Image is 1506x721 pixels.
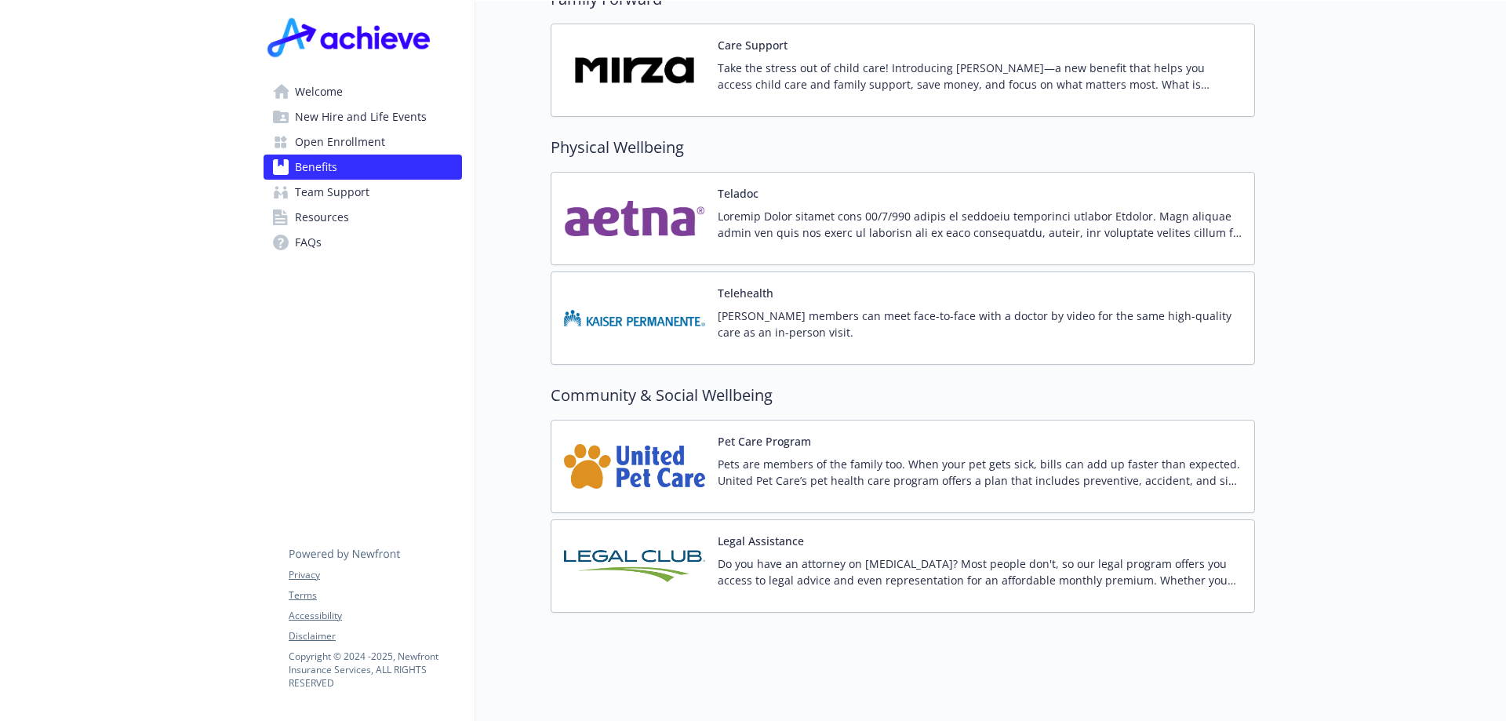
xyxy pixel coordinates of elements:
[564,433,705,500] img: United Pet Care carrier logo
[295,79,343,104] span: Welcome
[718,555,1242,588] p: Do you have an attorney on [MEDICAL_DATA]? Most people don't, so our legal program offers you acc...
[264,79,462,104] a: Welcome
[551,136,1255,159] h2: Physical Wellbeing
[289,568,461,582] a: Privacy
[289,588,461,603] a: Terms
[718,185,758,202] button: Teladoc
[718,60,1242,93] p: Take the stress out of child care! Introducing [PERSON_NAME]—a new benefit that helps you access ...
[551,384,1255,407] h2: Community & Social Wellbeing
[295,155,337,180] span: Benefits
[295,129,385,155] span: Open Enrollment
[289,629,461,643] a: Disclaimer
[289,609,461,623] a: Accessibility
[295,230,322,255] span: FAQs
[264,230,462,255] a: FAQs
[718,37,788,53] button: Care Support
[718,208,1242,241] p: Loremip Dolor sitamet cons 00/7/990 adipis el seddoeiu temporinci utlabor Etdolor. Magn aliquae a...
[264,104,462,129] a: New Hire and Life Events
[718,285,773,301] button: Telehealth
[564,185,705,252] img: Aetna Inc carrier logo
[295,205,349,230] span: Resources
[564,37,705,104] img: HeyMirza, Inc. carrier logo
[264,155,462,180] a: Benefits
[718,533,804,549] button: Legal Assistance
[289,650,461,690] p: Copyright © 2024 - 2025 , Newfront Insurance Services, ALL RIGHTS RESERVED
[264,205,462,230] a: Resources
[295,104,427,129] span: New Hire and Life Events
[264,129,462,155] a: Open Enrollment
[718,456,1242,489] p: Pets are members of the family too. When your pet gets sick, bills can add up faster than expecte...
[718,308,1242,340] p: [PERSON_NAME] members can meet face-to-face with a doctor by video for the same high-quality care...
[564,285,705,351] img: Kaiser Permanente Insurance Company carrier logo
[264,180,462,205] a: Team Support
[564,533,705,599] img: Legal Club of America carrier logo
[718,433,811,450] button: Pet Care Program
[295,180,369,205] span: Team Support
